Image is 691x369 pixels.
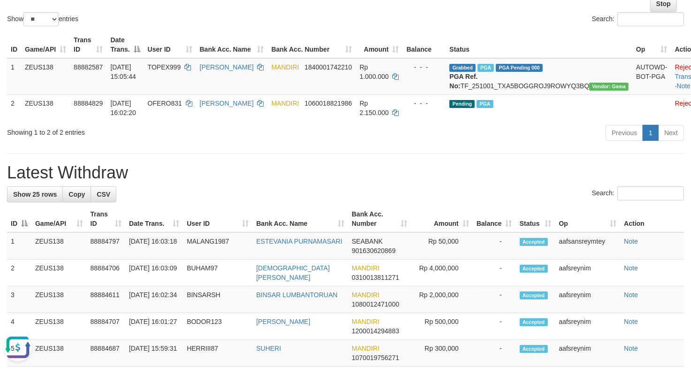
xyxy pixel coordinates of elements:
[144,31,196,58] th: User ID: activate to sort column ascending
[62,186,91,202] a: Copy
[352,345,380,352] span: MANDIRI
[252,206,348,232] th: Bank Acc. Name: activate to sort column ascending
[520,238,548,246] span: Accepted
[624,264,638,272] a: Note
[446,58,632,95] td: TF_251001_TXA5BOGGROJ9ROWYQ3BQ
[148,63,181,71] span: TOPEX999
[624,291,638,299] a: Note
[31,206,87,232] th: Game/API: activate to sort column ascending
[196,31,268,58] th: Bank Acc. Name: activate to sort column ascending
[555,260,620,286] td: aafsreynim
[449,73,478,90] b: PGA Ref. No:
[592,186,684,200] label: Search:
[13,191,57,198] span: Show 25 rows
[624,345,638,352] a: Note
[21,58,70,95] td: ZEUS138
[7,232,31,260] td: 1
[70,31,106,58] th: Trans ID: activate to sort column ascending
[7,31,21,58] th: ID
[411,340,473,367] td: Rp 300,000
[256,291,337,299] a: BINSAR LUMBANTORUAN
[31,232,87,260] td: ZEUS138
[148,100,182,107] span: OFERO831
[632,31,671,58] th: Op: activate to sort column ascending
[473,313,516,340] td: -
[21,94,70,121] td: ZEUS138
[411,286,473,313] td: Rp 2,000,000
[268,31,356,58] th: Bank Acc. Number: activate to sort column ascending
[473,232,516,260] td: -
[617,186,684,200] input: Search:
[352,291,380,299] span: MANDIRI
[643,125,659,141] a: 1
[87,206,125,232] th: Trans ID: activate to sort column ascending
[183,340,252,367] td: HERRIII87
[183,232,252,260] td: MALANG1987
[74,100,103,107] span: 88884829
[352,274,399,281] span: Copy 0310013811271 to clipboard
[23,12,59,26] select: Showentries
[68,191,85,198] span: Copy
[7,206,31,232] th: ID: activate to sort column descending
[520,292,548,300] span: Accepted
[620,206,684,232] th: Action
[677,82,691,90] a: Note
[407,62,442,72] div: - - -
[449,64,476,72] span: Grabbed
[125,260,183,286] td: [DATE] 16:03:09
[520,318,548,326] span: Accepted
[411,232,473,260] td: Rp 50,000
[87,340,125,367] td: 88884687
[31,340,87,367] td: ZEUS138
[7,313,31,340] td: 4
[352,247,395,254] span: Copy 901630620869 to clipboard
[7,286,31,313] td: 3
[624,238,638,245] a: Note
[473,340,516,367] td: -
[256,318,310,325] a: [PERSON_NAME]
[403,31,446,58] th: Balance
[360,100,389,116] span: Rp 2.150.000
[520,345,548,353] span: Accepted
[200,100,254,107] a: [PERSON_NAME]
[473,286,516,313] td: -
[125,232,183,260] td: [DATE] 16:03:18
[473,260,516,286] td: -
[589,83,629,91] span: Vendor URL: https://trx31.1velocity.biz
[183,286,252,313] td: BINSARSH
[352,354,399,361] span: Copy 1070019756271 to clipboard
[356,31,403,58] th: Amount: activate to sort column ascending
[91,186,116,202] a: CSV
[473,206,516,232] th: Balance: activate to sort column ascending
[516,206,555,232] th: Status: activate to sort column ascending
[449,100,475,108] span: Pending
[7,58,21,95] td: 1
[272,100,299,107] span: MANDIRI
[360,63,389,80] span: Rp 1.000.000
[411,206,473,232] th: Amount: activate to sort column ascending
[7,260,31,286] td: 2
[617,12,684,26] input: Search:
[7,94,21,121] td: 2
[87,260,125,286] td: 88884706
[31,286,87,313] td: ZEUS138
[592,12,684,26] label: Search:
[352,327,399,335] span: Copy 1200014294883 to clipboard
[348,206,411,232] th: Bank Acc. Number: activate to sort column ascending
[411,313,473,340] td: Rp 500,000
[555,286,620,313] td: aafsreynim
[272,63,299,71] span: MANDIRI
[125,313,183,340] td: [DATE] 16:01:27
[183,206,252,232] th: User ID: activate to sort column ascending
[4,4,32,32] button: Open LiveChat chat widget
[352,264,380,272] span: MANDIRI
[477,100,493,108] span: Marked by aafsolysreylen
[125,206,183,232] th: Date Trans.: activate to sort column ascending
[106,31,144,58] th: Date Trans.: activate to sort column descending
[183,313,252,340] td: BODOR123
[7,163,684,182] h1: Latest Withdraw
[31,260,87,286] td: ZEUS138
[352,300,399,308] span: Copy 1080012471000 to clipboard
[555,206,620,232] th: Op: activate to sort column ascending
[125,286,183,313] td: [DATE] 16:02:34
